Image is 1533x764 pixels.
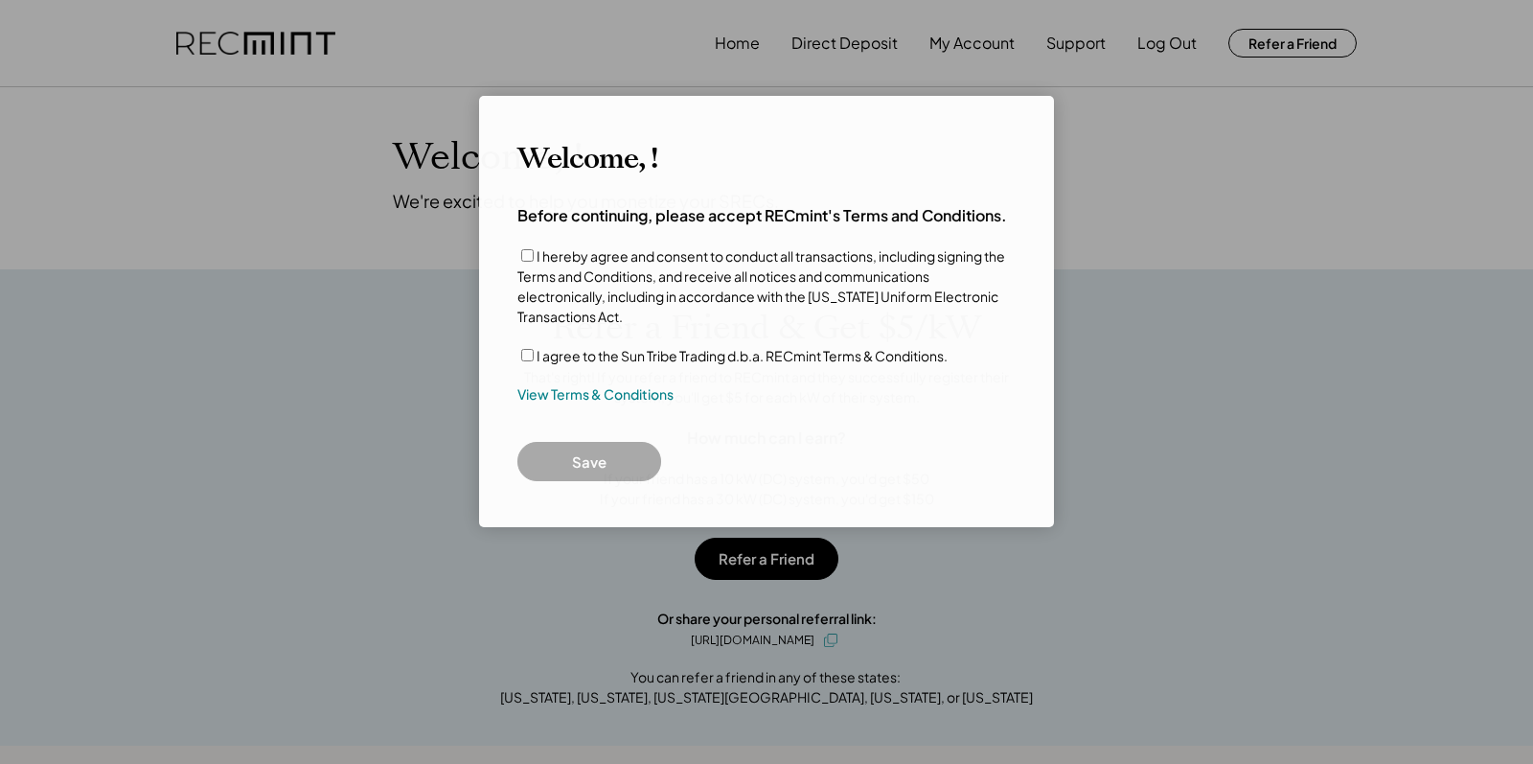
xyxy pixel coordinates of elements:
[517,247,1005,325] label: I hereby agree and consent to conduct all transactions, including signing the Terms and Condition...
[517,205,1007,226] h4: Before continuing, please accept RECmint's Terms and Conditions.
[517,385,674,405] a: View Terms & Conditions
[537,347,948,364] label: I agree to the Sun Tribe Trading d.b.a. RECmint Terms & Conditions.
[517,142,657,176] h3: Welcome, !
[517,442,661,481] button: Save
